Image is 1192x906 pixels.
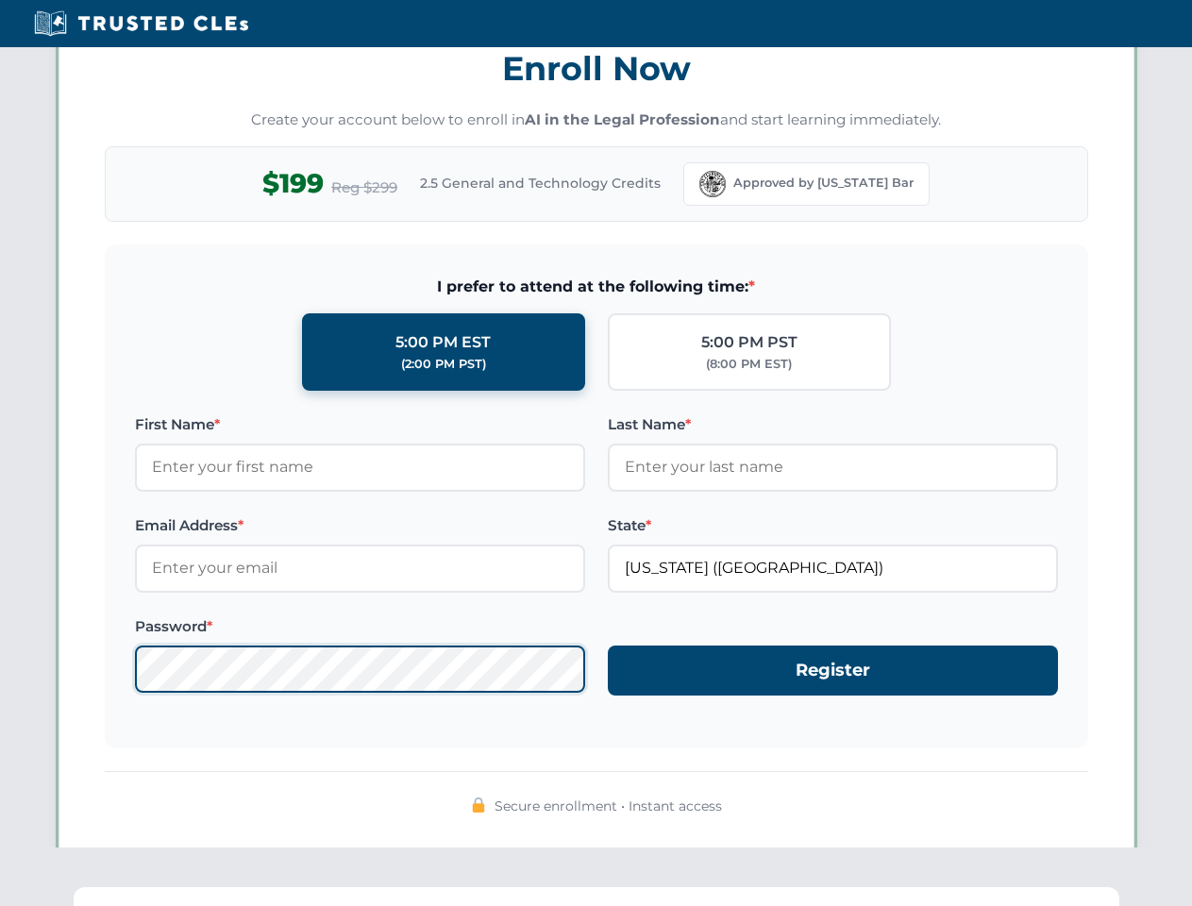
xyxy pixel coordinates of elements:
[471,797,486,813] img: 🔒
[608,545,1058,592] input: Florida (FL)
[495,796,722,816] span: Secure enrollment • Instant access
[420,173,661,193] span: 2.5 General and Technology Credits
[105,109,1088,131] p: Create your account below to enroll in and start learning immediately.
[701,330,797,355] div: 5:00 PM PST
[608,646,1058,696] button: Register
[699,171,726,197] img: Florida Bar
[401,355,486,374] div: (2:00 PM PST)
[28,9,254,38] img: Trusted CLEs
[135,413,585,436] label: First Name
[135,514,585,537] label: Email Address
[395,330,491,355] div: 5:00 PM EST
[105,39,1088,98] h3: Enroll Now
[733,174,914,193] span: Approved by [US_STATE] Bar
[262,162,324,205] span: $199
[608,514,1058,537] label: State
[525,110,720,128] strong: AI in the Legal Profession
[135,275,1058,299] span: I prefer to attend at the following time:
[331,176,397,199] span: Reg $299
[608,413,1058,436] label: Last Name
[135,444,585,491] input: Enter your first name
[135,615,585,638] label: Password
[706,355,792,374] div: (8:00 PM EST)
[135,545,585,592] input: Enter your email
[608,444,1058,491] input: Enter your last name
